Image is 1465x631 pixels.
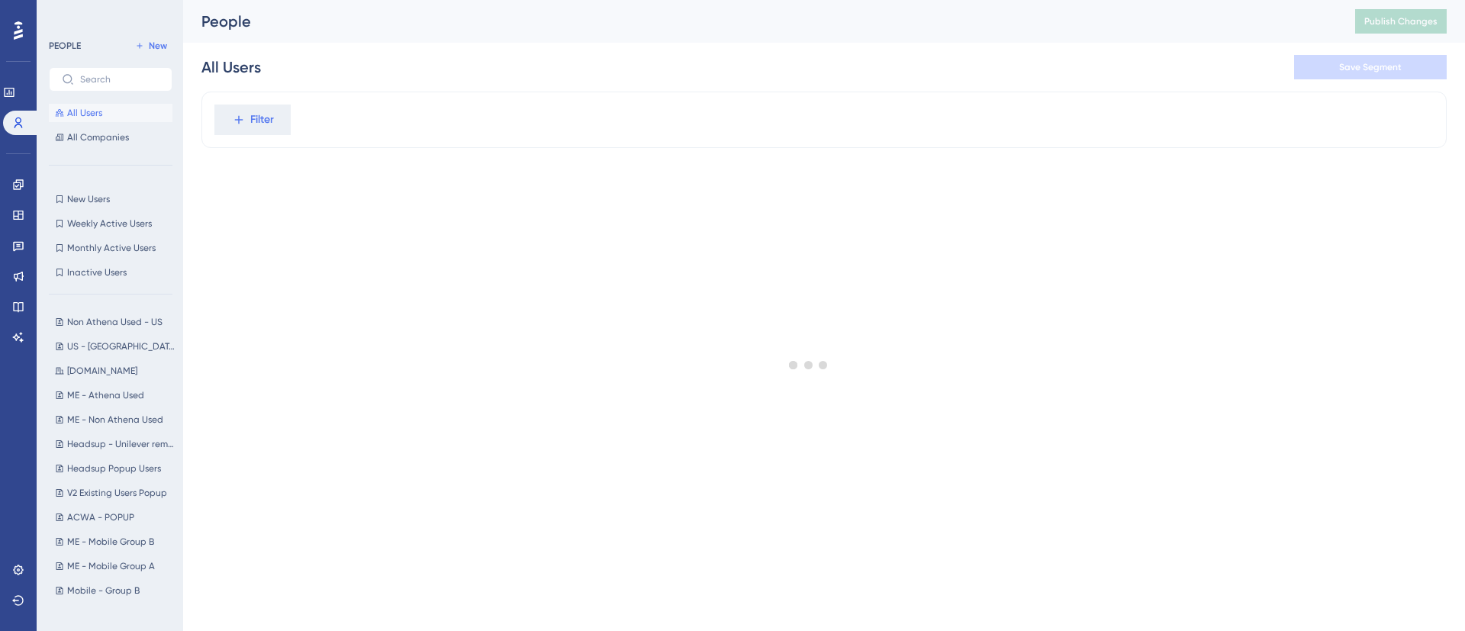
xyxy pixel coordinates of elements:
span: Publish Changes [1364,15,1438,27]
input: Search [80,74,159,85]
button: V2 Existing Users Popup [49,484,182,502]
button: ME - Athena Used [49,386,182,404]
span: [DOMAIN_NAME] [67,365,137,377]
div: People [201,11,1317,32]
span: Headsup Popup Users [67,462,161,475]
span: Non Athena Used - US [67,316,163,328]
span: Mobile - Group B [67,584,140,597]
span: New [149,40,167,52]
button: ME - Mobile Group A [49,557,182,575]
button: New Users [49,190,172,208]
span: US - [GEOGRAPHIC_DATA] Used [67,340,175,353]
button: ACWA - POPUP [49,508,182,526]
span: Monthly Active Users [67,242,156,254]
button: Inactive Users [49,263,172,282]
button: All Companies [49,128,172,146]
button: Headsup Popup Users [49,459,182,478]
span: ME - Non Athena Used [67,414,163,426]
button: Headsup - Unilever removed [49,435,182,453]
button: ME - Mobile Group B [49,533,182,551]
span: Save Segment [1339,61,1402,73]
button: New [130,37,172,55]
span: ACWA - POPUP [67,511,134,523]
div: PEOPLE [49,40,81,52]
button: Non Athena Used - US [49,313,182,331]
span: V2 Existing Users Popup [67,487,167,499]
button: Weekly Active Users [49,214,172,233]
button: US - [GEOGRAPHIC_DATA] Used [49,337,182,356]
button: Save Segment [1294,55,1447,79]
button: Mobile - Group B [49,581,182,600]
button: [DOMAIN_NAME] [49,362,182,380]
button: Publish Changes [1355,9,1447,34]
span: Weekly Active Users [67,217,152,230]
span: ME - Mobile Group A [67,560,155,572]
span: All Companies [67,131,129,143]
span: New Users [67,193,110,205]
iframe: UserGuiding AI Assistant Launcher [1401,571,1447,617]
span: ME - Athena Used [67,389,144,401]
span: All Users [67,107,102,119]
button: ME - Non Athena Used [49,410,182,429]
button: All Users [49,104,172,122]
span: Headsup - Unilever removed [67,438,175,450]
div: All Users [201,56,261,78]
span: Inactive Users [67,266,127,278]
span: ME - Mobile Group B [67,536,154,548]
button: Monthly Active Users [49,239,172,257]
